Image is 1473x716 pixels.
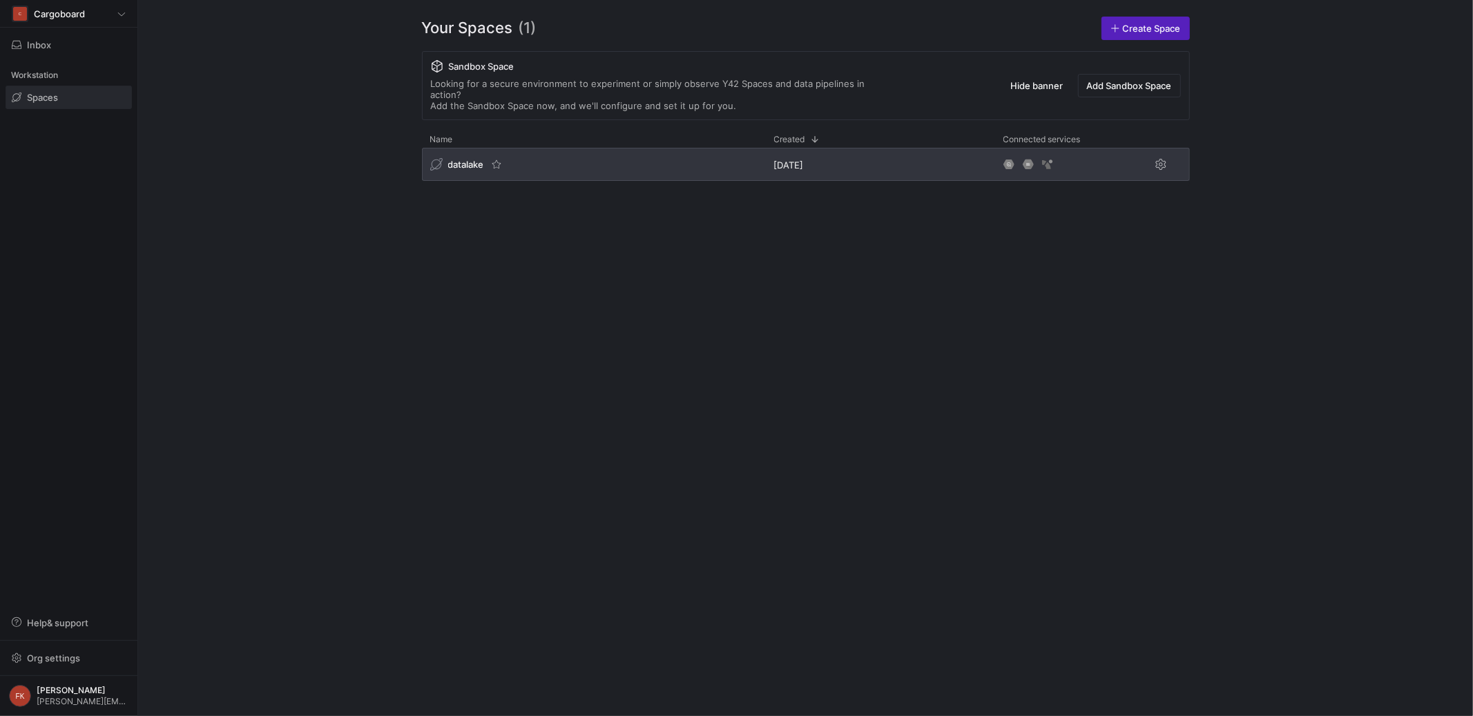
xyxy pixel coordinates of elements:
span: Create Space [1123,23,1181,34]
div: Press SPACE to select this row. [422,148,1190,186]
div: Workstation [6,65,132,86]
span: (1) [519,17,537,40]
span: [PERSON_NAME][EMAIL_ADDRESS][PERSON_NAME][DOMAIN_NAME] [37,697,128,706]
div: C [13,7,27,21]
span: Name [430,135,453,144]
span: Created [774,135,805,144]
span: datalake [448,159,484,170]
button: Hide banner [1002,74,1072,97]
button: Help& support [6,611,132,635]
button: FK[PERSON_NAME][PERSON_NAME][EMAIL_ADDRESS][PERSON_NAME][DOMAIN_NAME] [6,681,132,710]
a: Create Space [1101,17,1190,40]
span: Hide banner [1011,80,1063,91]
button: Inbox [6,33,132,57]
div: FK [9,685,31,707]
span: [PERSON_NAME] [37,686,128,695]
span: Inbox [27,39,51,50]
div: Looking for a secure environment to experiment or simply observe Y42 Spaces and data pipelines in... [431,78,894,111]
span: Org settings [27,652,80,664]
span: Sandbox Space [449,61,514,72]
span: [DATE] [774,159,804,171]
span: Help & support [27,617,88,628]
span: Spaces [27,92,58,103]
a: Spaces [6,86,132,109]
button: Add Sandbox Space [1078,74,1181,97]
span: Add Sandbox Space [1087,80,1172,91]
span: Connected services [1003,135,1081,144]
a: Org settings [6,654,132,665]
span: Your Spaces [422,17,513,40]
button: Org settings [6,646,132,670]
span: Cargoboard [34,8,85,19]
